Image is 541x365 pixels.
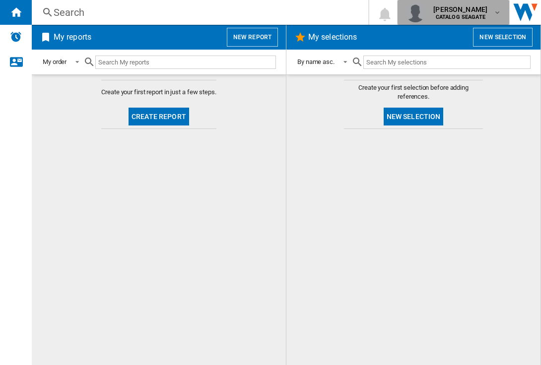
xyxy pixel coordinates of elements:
div: Search [54,5,342,19]
div: My order [43,58,67,65]
span: Create your first selection before adding references. [344,83,483,101]
span: Create your first report in just a few steps. [101,88,216,97]
b: CATALOG SEAGATE [436,14,485,20]
button: New selection [473,28,533,47]
input: Search My selections [363,56,531,69]
h2: My reports [52,28,93,47]
img: profile.jpg [406,2,425,22]
h2: My selections [306,28,359,47]
button: New report [227,28,278,47]
input: Search My reports [95,56,276,69]
button: Create report [129,108,189,125]
button: New selection [384,108,444,125]
div: By name asc. [297,58,335,65]
img: alerts-logo.svg [10,31,22,43]
span: [PERSON_NAME] [433,4,487,14]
